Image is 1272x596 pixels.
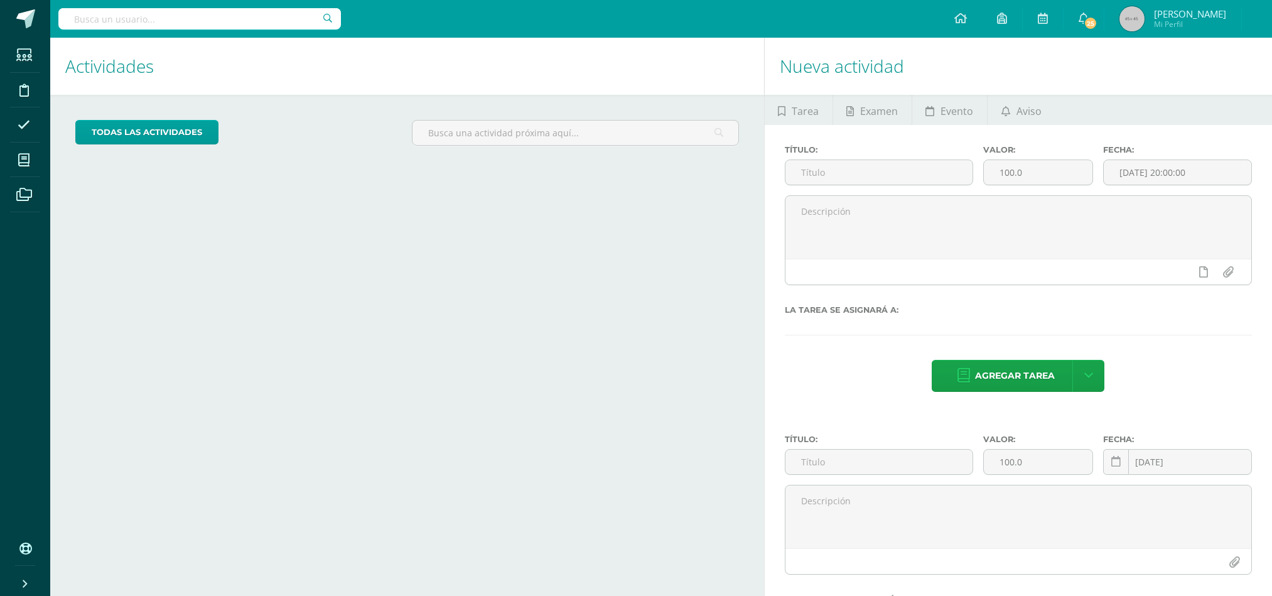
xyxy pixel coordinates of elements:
[912,95,987,125] a: Evento
[1119,6,1145,31] img: 45x45
[785,145,974,154] label: Título:
[984,160,1092,185] input: Puntos máximos
[785,435,974,444] label: Título:
[65,38,749,95] h1: Actividades
[1104,160,1252,185] input: Fecha de entrega
[983,435,1092,444] label: Valor:
[412,121,738,145] input: Busca una actividad próxima aquí...
[58,8,341,30] input: Busca un usuario...
[1154,8,1226,20] span: [PERSON_NAME]
[75,120,218,144] a: todas las Actividades
[941,96,973,126] span: Evento
[1154,19,1226,30] span: Mi Perfil
[765,95,833,125] a: Tarea
[1104,450,1252,474] input: Fecha de entrega
[785,450,973,474] input: Título
[984,450,1092,474] input: Puntos máximos
[780,38,1258,95] h1: Nueva actividad
[792,96,819,126] span: Tarea
[1103,435,1253,444] label: Fecha:
[833,95,912,125] a: Examen
[1084,16,1097,30] span: 25
[785,160,973,185] input: Título
[860,96,898,126] span: Examen
[983,145,1092,154] label: Valor:
[988,95,1055,125] a: Aviso
[1016,96,1042,126] span: Aviso
[1103,145,1253,154] label: Fecha:
[975,360,1055,391] span: Agregar tarea
[785,305,1253,315] label: La tarea se asignará a:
